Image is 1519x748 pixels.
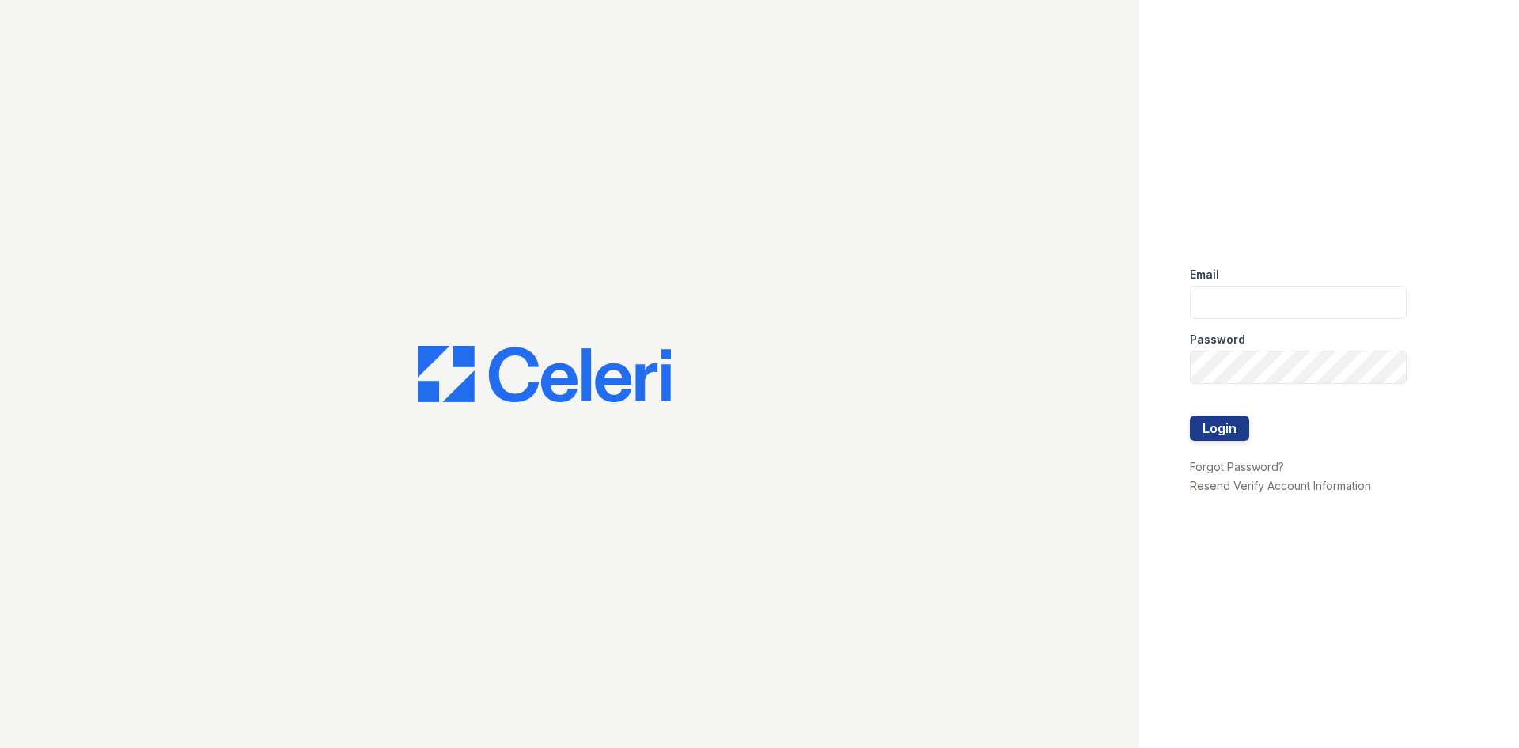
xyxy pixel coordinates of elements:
[1190,332,1245,347] label: Password
[1190,416,1249,441] button: Login
[1190,267,1219,283] label: Email
[1190,479,1371,492] a: Resend Verify Account Information
[1190,460,1284,473] a: Forgot Password?
[418,346,671,403] img: CE_Logo_Blue-a8612792a0a2168367f1c8372b55b34899dd931a85d93a1a3d3e32e68fde9ad4.png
